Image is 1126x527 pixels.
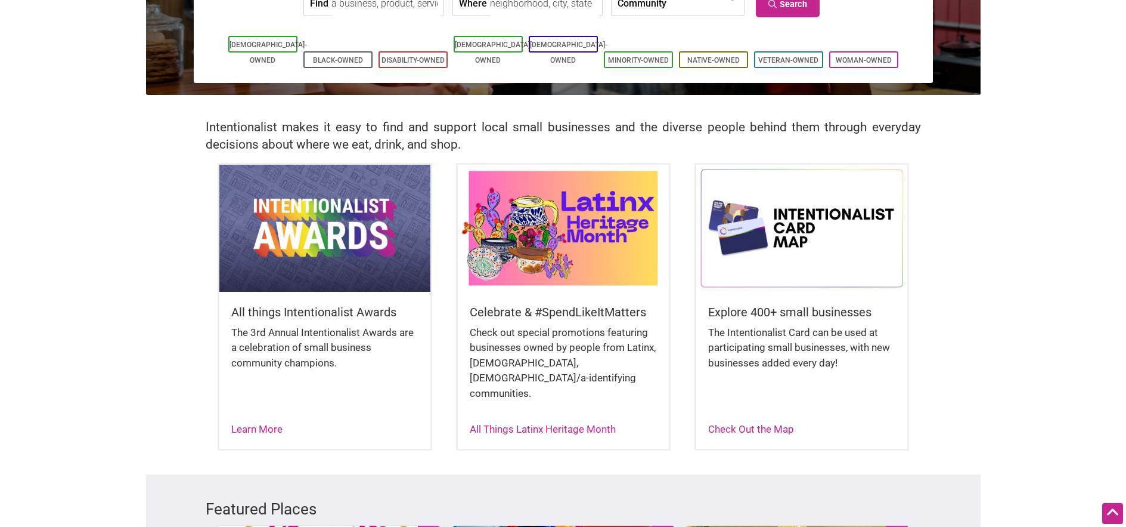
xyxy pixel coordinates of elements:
[708,325,895,383] div: The Intentionalist Card can be used at participating small businesses, with new businesses added ...
[687,56,740,64] a: Native-Owned
[381,56,445,64] a: Disability-Owned
[758,56,818,64] a: Veteran-Owned
[231,423,283,435] a: Learn More
[470,325,657,414] div: Check out special promotions featuring businesses owned by people from Latinx, [DEMOGRAPHIC_DATA]...
[708,304,895,320] h5: Explore 400+ small businesses
[219,165,430,291] img: Intentionalist Awards
[206,119,921,153] h2: Intentionalist makes it easy to find and support local small businesses and the diverse people be...
[696,165,907,291] img: Intentionalist Card Map
[206,498,921,520] h3: Featured Places
[1102,503,1123,524] div: Scroll Back to Top
[229,41,307,64] a: [DEMOGRAPHIC_DATA]-Owned
[313,56,363,64] a: Black-Owned
[455,41,532,64] a: [DEMOGRAPHIC_DATA]-Owned
[231,325,418,383] div: The 3rd Annual Intentionalist Awards are a celebration of small business community champions.
[836,56,892,64] a: Woman-Owned
[231,304,418,320] h5: All things Intentionalist Awards
[608,56,669,64] a: Minority-Owned
[530,41,607,64] a: [DEMOGRAPHIC_DATA]-Owned
[470,304,657,320] h5: Celebrate & #SpendLikeItMatters
[470,423,616,435] a: All Things Latinx Heritage Month
[458,165,669,291] img: Latinx / Hispanic Heritage Month
[708,423,794,435] a: Check Out the Map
